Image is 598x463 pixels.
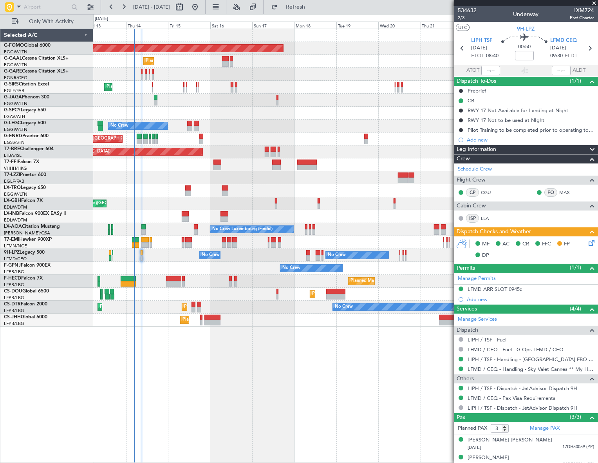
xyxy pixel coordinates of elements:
span: LXM724 [570,6,594,15]
div: Planned Maint [GEOGRAPHIC_DATA] ([GEOGRAPHIC_DATA]) [312,288,435,300]
a: LFMD / CEQ - Handling - Sky Valet Cannes ** My Handling**LFMD / CEQ [468,366,594,372]
input: Airport [24,1,69,13]
div: Pilot Training to be completed prior to operating to LFMD [468,127,594,133]
div: LFMD ARR SLOT 0945z [468,286,522,292]
span: G-SIRS [4,82,19,87]
a: G-SPCYLegacy 650 [4,108,46,113]
a: G-JAGAPhenom 300 [4,95,49,100]
span: 9H-LPZ [517,25,535,33]
span: T7-FFI [4,160,18,164]
button: Refresh [267,1,314,13]
span: [DATE] [471,44,487,52]
span: FFC [542,240,551,248]
div: RWY 17 Not Available for Landing at Night [468,107,568,114]
a: F-HECDFalcon 7X [4,276,43,281]
span: ELDT [565,52,577,60]
a: LX-GBHFalcon 7X [4,198,43,203]
a: T7-FFIFalcon 7X [4,160,39,164]
div: Wed 20 [378,22,420,29]
span: MF [482,240,490,248]
a: LFMD / CEQ - Fuel - G-Ops LFMD / CEQ [468,346,564,353]
span: Others [457,374,474,383]
a: LIPH / TSF - Dispatch - JetAdvisor Dispatch 9H [468,405,577,411]
div: Planned Maint [GEOGRAPHIC_DATA] ([GEOGRAPHIC_DATA]) [107,81,230,93]
span: [DATE] [550,44,566,52]
div: Thu 21 [421,22,463,29]
span: (1/1) [570,263,581,272]
a: LIPH / TSF - Fuel [468,336,506,343]
a: Manage PAX [530,425,560,432]
span: LX-INB [4,211,19,216]
a: T7-EMIHawker 900XP [4,237,52,242]
div: Planned Maint [GEOGRAPHIC_DATA] ([GEOGRAPHIC_DATA]) [182,314,306,326]
a: 9H-LPZLegacy 500 [4,250,45,255]
a: EGGW/LTN [4,127,27,133]
a: T7-BREChallenger 604 [4,147,54,151]
div: RWY 17 Not to be used at NIght [468,117,544,123]
span: Services [457,305,477,314]
span: CS-DTR [4,302,21,307]
span: CS-JHH [4,315,21,320]
span: ATOT [466,67,479,74]
span: [DATE] [468,445,481,450]
a: F-GPNJFalcon 900EX [4,263,51,268]
a: LFPB/LBG [4,308,24,314]
a: Manage Permits [458,275,496,283]
div: Add new [467,136,594,143]
div: Planned Maint Nice ([GEOGRAPHIC_DATA]) [56,198,144,209]
a: LX-TROLegacy 650 [4,185,46,190]
span: LFMD CEQ [550,37,577,45]
span: T7-EMI [4,237,19,242]
div: Tue 19 [336,22,378,29]
span: G-LEGC [4,121,21,125]
a: G-LEGCLegacy 600 [4,121,46,125]
span: 08:40 [486,52,499,60]
span: Dispatch [457,326,478,335]
a: CS-DOUGlobal 6500 [4,289,49,294]
div: CB [468,97,474,104]
span: AC [502,240,509,248]
div: Mon 18 [294,22,336,29]
span: T7-BRE [4,147,20,151]
span: Pax [457,413,465,422]
span: 09:30 [550,52,563,60]
a: Manage Services [458,316,497,323]
span: G-GAAL [4,56,22,61]
a: EGGW/LTN [4,62,27,68]
label: Planned PAX [458,425,487,432]
span: DP [482,252,489,260]
div: No Crew [328,249,346,261]
span: (4/4) [570,305,581,313]
span: Permits [457,264,475,273]
span: ETOT [471,52,484,60]
a: G-GAALCessna Citation XLS+ [4,56,69,61]
div: No Crew [202,249,220,261]
span: Cabin Crew [457,202,486,211]
span: G-FOMO [4,43,24,48]
span: Only With Activity [20,19,83,24]
span: 00:50 [518,43,531,51]
a: EDLW/DTM [4,204,27,210]
span: Flight Crew [457,176,486,185]
div: Add new [467,296,594,303]
span: LIPH TSF [471,37,492,45]
div: No Crew Luxembourg (Findel) [212,223,273,235]
span: ALDT [573,67,585,74]
a: Schedule Crew [458,165,492,173]
a: EGSS/STN [4,140,25,145]
span: LX-TRO [4,185,21,190]
div: Fri 15 [168,22,210,29]
span: Crew [457,154,470,163]
div: No Crew [110,120,128,132]
a: LFPB/LBG [4,321,24,327]
div: FO [544,188,557,197]
span: [DATE] - [DATE] [133,4,170,11]
div: Sat 16 [210,22,252,29]
a: MAX [559,189,577,196]
span: Dispatch To-Dos [457,77,496,86]
div: Planned Maint [GEOGRAPHIC_DATA] ([GEOGRAPHIC_DATA]) [184,301,307,313]
span: G-GARE [4,69,22,74]
a: LLA [481,215,499,222]
span: CR [522,240,529,248]
div: Thu 14 [126,22,168,29]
